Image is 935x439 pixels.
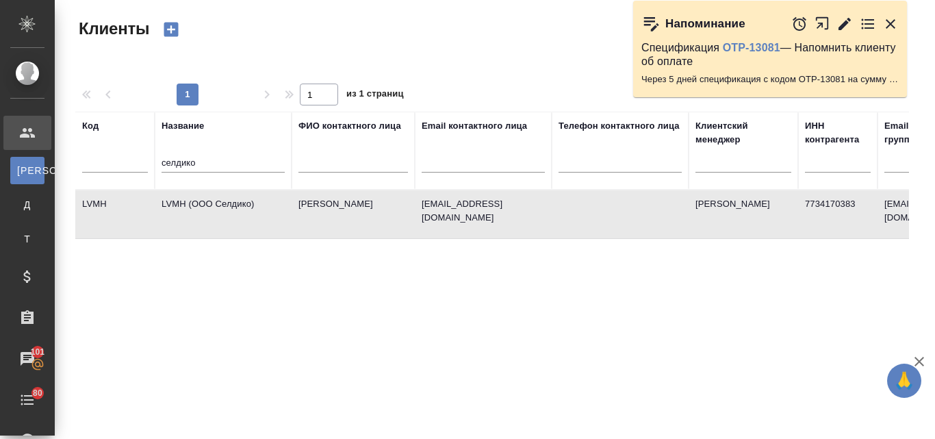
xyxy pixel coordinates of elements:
button: Открыть в новой вкладке [815,9,830,38]
span: из 1 страниц [346,86,404,105]
a: Д [10,191,44,218]
p: [EMAIL_ADDRESS][DOMAIN_NAME] [422,197,545,225]
a: 80 [3,383,51,417]
a: Т [10,225,44,253]
p: Через 5 дней спецификация с кодом OTP-13081 на сумму 1464 RUB будет просрочена [641,73,899,86]
div: ИНН контрагента [805,119,871,147]
td: [PERSON_NAME] [292,190,415,238]
a: [PERSON_NAME] [10,157,44,184]
button: 🙏 [887,364,921,398]
button: Отложить [791,16,808,32]
a: OTP-13081 [723,42,780,53]
button: Редактировать [836,16,853,32]
span: Д [17,198,38,212]
a: 101 [3,342,51,376]
span: 80 [25,386,51,400]
button: Перейти в todo [860,16,876,32]
span: 101 [23,345,53,359]
td: LVMH [75,190,155,238]
span: Клиенты [75,18,149,40]
p: Спецификация — Напомнить клиенту об оплате [641,41,899,68]
td: LVMH (ООО Селдико) [155,190,292,238]
div: Код [82,119,99,133]
button: Закрыть [882,16,899,32]
div: Email контактного лица [422,119,527,133]
div: Название [162,119,204,133]
p: Напоминание [665,17,745,31]
div: Телефон контактного лица [559,119,680,133]
span: 🙏 [893,366,916,395]
span: Т [17,232,38,246]
td: 7734170383 [798,190,878,238]
button: Создать [155,18,188,41]
span: [PERSON_NAME] [17,164,38,177]
div: ФИО контактного лица [298,119,401,133]
div: Клиентский менеджер [695,119,791,147]
td: [PERSON_NAME] [689,190,798,238]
